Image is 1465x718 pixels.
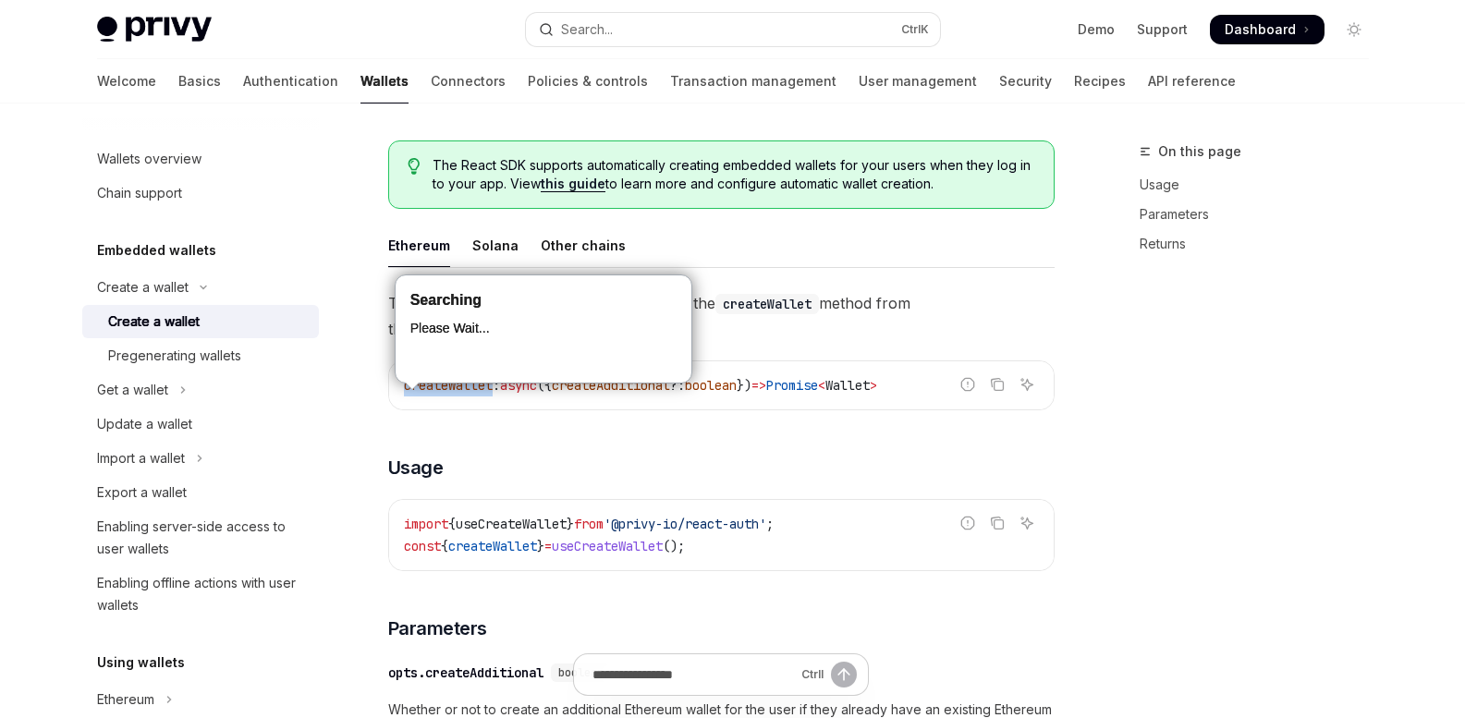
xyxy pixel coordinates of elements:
[1015,511,1039,535] button: Ask AI
[404,516,448,532] span: import
[715,294,819,314] code: createWallet
[528,59,648,103] a: Policies & controls
[97,447,185,469] div: Import a wallet
[561,18,613,41] div: Search...
[108,345,241,367] div: Pregenerating wallets
[388,224,450,267] div: Ethereum
[537,377,552,394] span: ({
[1140,200,1384,229] a: Parameters
[243,59,338,103] a: Authentication
[97,239,216,262] h5: Embedded wallets
[82,442,319,475] button: Toggle Import a wallet section
[388,455,444,481] span: Usage
[97,17,212,43] img: light logo
[82,339,319,372] a: Pregenerating wallets
[1158,140,1241,163] span: On this page
[901,22,929,37] span: Ctrl K
[544,538,552,554] span: =
[360,59,409,103] a: Wallets
[956,372,980,396] button: Report incorrect code
[493,377,500,394] span: :
[97,481,187,504] div: Export a wallet
[663,538,685,554] span: ();
[541,224,626,267] div: Other chains
[82,683,319,716] button: Toggle Ethereum section
[404,377,493,394] span: createWallet
[500,377,537,394] span: async
[82,373,319,407] button: Toggle Get a wallet section
[441,538,448,554] span: {
[537,538,544,554] span: }
[448,516,456,532] span: {
[82,476,319,509] a: Export a wallet
[82,510,319,566] a: Enabling server-side access to user wallets
[552,538,663,554] span: useCreateWallet
[97,182,182,204] div: Chain support
[552,377,670,394] span: createAdditional
[388,290,1055,342] span: To create a wallet with the React SDK, use the method from the hook:
[1140,229,1384,259] a: Returns
[82,176,319,210] a: Chain support
[408,158,421,175] svg: Tip
[97,148,201,170] div: Wallets overview
[448,538,537,554] span: createWallet
[388,615,487,641] span: Parameters
[737,377,751,394] span: })
[431,59,506,103] a: Connectors
[1078,20,1115,39] a: Demo
[604,516,766,532] span: '@privy-io/react-auth'
[82,271,319,304] button: Toggle Create a wallet section
[670,59,836,103] a: Transaction management
[1015,372,1039,396] button: Ask AI
[82,408,319,441] a: Update a wallet
[1148,59,1236,103] a: API reference
[831,662,857,688] button: Send message
[592,654,794,695] input: Ask a question...
[985,372,1009,396] button: Copy the contents from the code block
[1339,15,1369,44] button: Toggle dark mode
[97,413,192,435] div: Update a wallet
[985,511,1009,535] button: Copy the contents from the code block
[526,13,940,46] button: Open search
[999,59,1052,103] a: Security
[859,59,977,103] a: User management
[574,516,604,532] span: from
[541,176,605,192] a: this guide
[1140,170,1384,200] a: Usage
[751,377,766,394] span: =>
[82,305,319,338] a: Create a wallet
[97,651,185,674] h5: Using wallets
[670,377,685,394] span: ?:
[1225,20,1296,39] span: Dashboard
[1137,20,1188,39] a: Support
[766,377,818,394] span: Promise
[766,516,774,532] span: ;
[567,516,574,532] span: }
[97,276,189,298] div: Create a wallet
[433,156,1034,193] span: The React SDK supports automatically creating embedded wallets for your users when they log in to...
[97,59,156,103] a: Welcome
[456,516,567,532] span: useCreateWallet
[472,224,519,267] div: Solana
[82,142,319,176] a: Wallets overview
[825,377,870,394] span: Wallet
[108,310,200,333] div: Create a wallet
[870,377,877,394] span: >
[178,59,221,103] a: Basics
[97,688,154,711] div: Ethereum
[97,379,168,401] div: Get a wallet
[956,511,980,535] button: Report incorrect code
[97,516,308,560] div: Enabling server-side access to user wallets
[82,566,319,622] a: Enabling offline actions with user wallets
[685,377,737,394] span: boolean
[97,572,308,616] div: Enabling offline actions with user wallets
[1210,15,1325,44] a: Dashboard
[404,538,441,554] span: const
[1074,59,1126,103] a: Recipes
[818,377,825,394] span: <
